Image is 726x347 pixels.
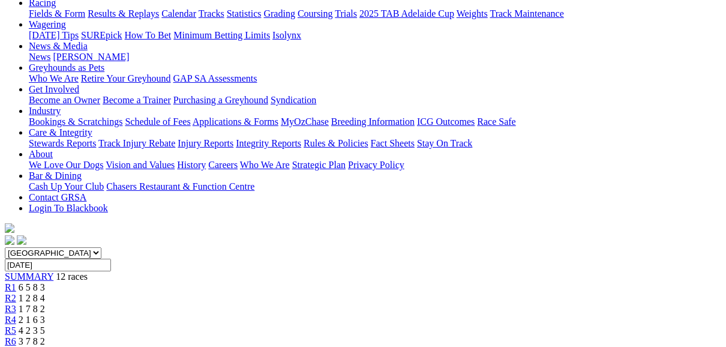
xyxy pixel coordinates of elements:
div: Greyhounds as Pets [29,73,721,84]
a: News & Media [29,41,88,51]
a: We Love Our Dogs [29,160,103,170]
a: R3 [5,304,16,314]
div: Care & Integrity [29,138,721,149]
a: Become a Trainer [103,95,171,105]
a: Track Maintenance [490,8,564,19]
img: twitter.svg [17,235,26,245]
div: Industry [29,116,721,127]
a: Greyhounds as Pets [29,62,104,73]
span: 4 2 3 5 [19,325,45,336]
a: Applications & Forms [193,116,278,127]
a: Login To Blackbook [29,203,108,213]
a: Minimum Betting Limits [173,30,270,40]
a: Bar & Dining [29,170,82,181]
a: News [29,52,50,62]
a: Breeding Information [331,116,415,127]
a: Privacy Policy [348,160,404,170]
a: Who We Are [29,73,79,83]
span: 3 7 8 2 [19,336,45,346]
a: Race Safe [477,116,515,127]
a: Calendar [161,8,196,19]
a: R2 [5,293,16,303]
a: Become an Owner [29,95,100,105]
a: ICG Outcomes [417,116,475,127]
a: Injury Reports [178,138,233,148]
a: Careers [208,160,238,170]
a: Stewards Reports [29,138,96,148]
a: [DATE] Tips [29,30,79,40]
a: Cash Up Your Club [29,181,104,192]
a: R4 [5,315,16,325]
a: Fields & Form [29,8,85,19]
span: 1 2 8 4 [19,293,45,303]
a: Bookings & Scratchings [29,116,122,127]
span: 6 5 8 3 [19,282,45,292]
a: Stay On Track [417,138,472,148]
span: 1 7 8 2 [19,304,45,314]
a: MyOzChase [281,116,329,127]
a: SUREpick [81,30,122,40]
a: History [177,160,206,170]
a: Isolynx [272,30,301,40]
a: Wagering [29,19,66,29]
a: Tracks [199,8,224,19]
div: Get Involved [29,95,721,106]
img: logo-grsa-white.png [5,223,14,233]
a: Weights [457,8,488,19]
div: About [29,160,721,170]
a: Coursing [298,8,333,19]
a: Integrity Reports [236,138,301,148]
div: News & Media [29,52,721,62]
a: [PERSON_NAME] [53,52,129,62]
a: GAP SA Assessments [173,73,257,83]
a: Vision and Values [106,160,175,170]
div: Racing [29,8,721,19]
a: How To Bet [125,30,172,40]
a: Schedule of Fees [125,116,190,127]
img: facebook.svg [5,235,14,245]
span: 12 races [56,271,88,282]
a: Contact GRSA [29,192,86,202]
a: Rules & Policies [304,138,368,148]
span: 2 1 6 3 [19,315,45,325]
a: Grading [264,8,295,19]
a: Fact Sheets [371,138,415,148]
a: Track Injury Rebate [98,138,175,148]
input: Select date [5,259,111,271]
a: R1 [5,282,16,292]
a: Results & Replays [88,8,159,19]
a: Industry [29,106,61,116]
a: SUMMARY [5,271,53,282]
a: R6 [5,336,16,346]
div: Wagering [29,30,721,41]
a: 2025 TAB Adelaide Cup [359,8,454,19]
a: Retire Your Greyhound [81,73,171,83]
a: Who We Are [240,160,290,170]
a: About [29,149,53,159]
a: Care & Integrity [29,127,92,137]
a: Get Involved [29,84,79,94]
div: Bar & Dining [29,181,721,192]
a: Statistics [227,8,262,19]
a: R5 [5,325,16,336]
a: Chasers Restaurant & Function Centre [106,181,254,192]
a: Syndication [271,95,316,105]
a: Purchasing a Greyhound [173,95,268,105]
a: Strategic Plan [292,160,346,170]
a: Trials [335,8,357,19]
